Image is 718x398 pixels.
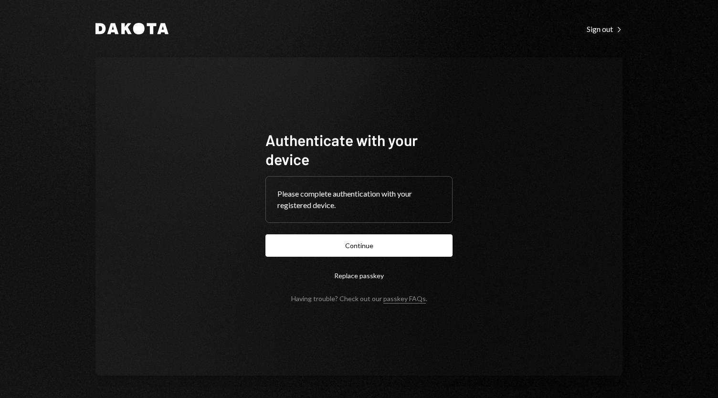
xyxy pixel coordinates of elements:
[265,264,453,287] button: Replace passkey
[265,234,453,257] button: Continue
[587,24,623,34] div: Sign out
[587,23,623,34] a: Sign out
[277,188,441,211] div: Please complete authentication with your registered device.
[383,294,426,304] a: passkey FAQs
[265,130,453,168] h1: Authenticate with your device
[291,294,427,303] div: Having trouble? Check out our .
